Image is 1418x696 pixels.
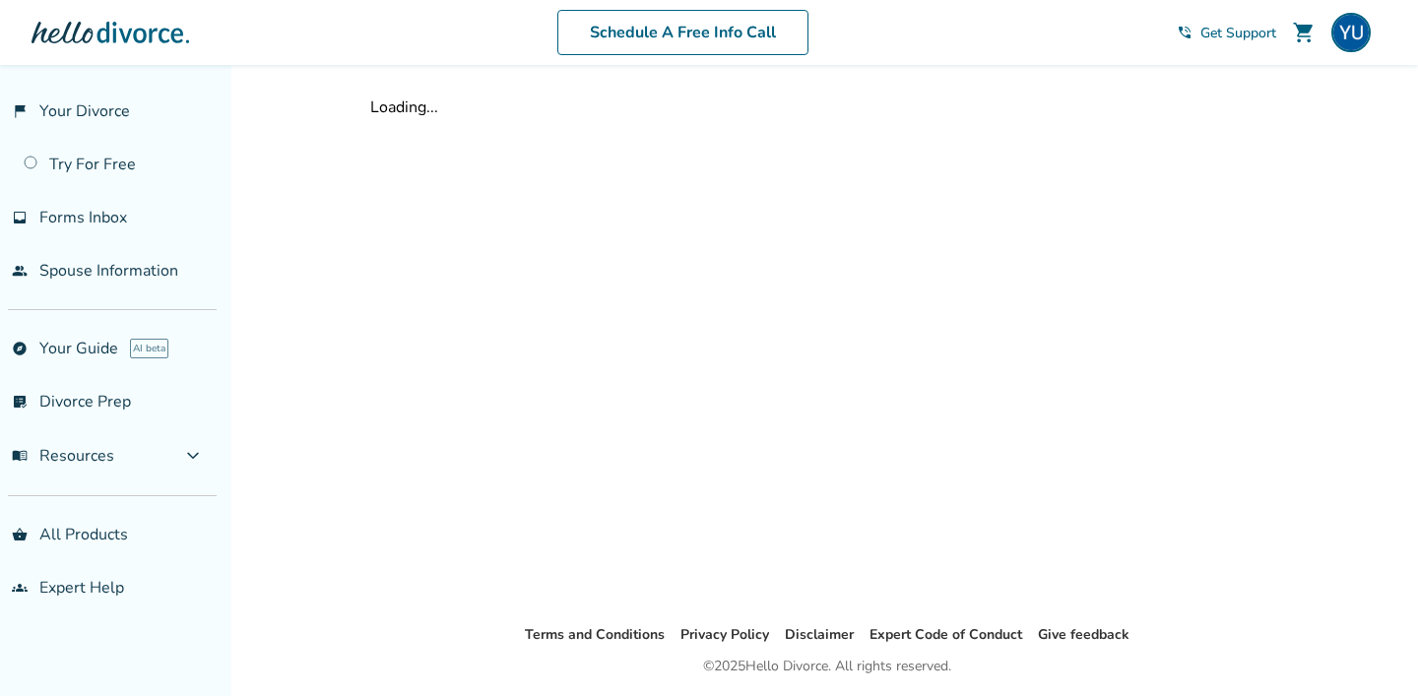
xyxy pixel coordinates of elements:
a: Terms and Conditions [525,625,665,644]
a: Schedule A Free Info Call [557,10,808,55]
span: list_alt_check [12,394,28,410]
span: Get Support [1200,24,1276,42]
span: menu_book [12,448,28,464]
li: Give feedback [1038,623,1129,647]
div: © 2025 Hello Divorce. All rights reserved. [703,655,951,678]
span: Forms Inbox [39,207,127,228]
span: shopping_basket [12,527,28,542]
span: groups [12,580,28,596]
span: phone_in_talk [1177,25,1192,40]
span: explore [12,341,28,356]
li: Disclaimer [785,623,854,647]
span: expand_more [181,444,205,468]
span: shopping_cart [1292,21,1316,44]
img: YU GU [1331,13,1371,52]
span: people [12,263,28,279]
span: Resources [12,445,114,467]
a: phone_in_talkGet Support [1177,24,1276,42]
a: Privacy Policy [680,625,769,644]
span: flag_2 [12,103,28,119]
div: Loading... [370,96,1284,118]
a: Expert Code of Conduct [870,625,1022,644]
span: AI beta [130,339,168,358]
span: inbox [12,210,28,225]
